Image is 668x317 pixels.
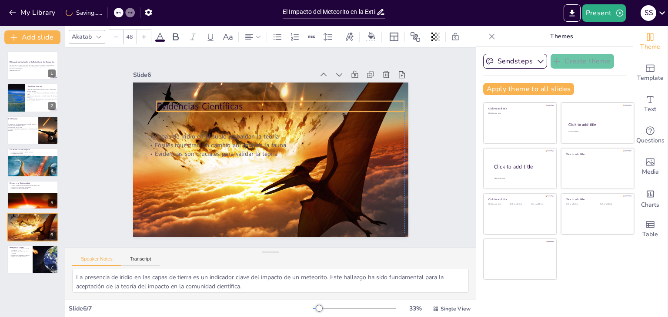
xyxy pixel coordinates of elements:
[510,203,529,205] div: Click to add text
[161,32,336,96] div: Slide 6
[633,89,668,120] div: Add text boxes
[48,264,56,271] div: 7
[10,186,56,188] p: Cambió la dinámica de los ecosistemas
[566,198,628,201] div: Click to add title
[7,51,58,80] div: 1
[483,83,574,95] button: Apply theme to all slides
[7,126,40,128] p: Creó el cráter de Chicxulub
[155,95,393,180] p: Capas de iridio en el suelo respaldan la teoría
[28,85,62,88] p: Contexto Histórico
[48,134,56,142] div: 3
[640,42,660,52] span: Theme
[10,65,56,69] p: Esta presentación explora cómo el impacto de un meteorito contribuyó a la extinción de los dinosa...
[566,152,628,155] div: Click to add title
[7,128,40,131] p: La energía liberada fue equivalente a millones de bombas atómicas
[633,151,668,182] div: Add images, graphics, shapes or video
[633,26,668,57] div: Change the overall theme
[10,224,56,225] p: Fósiles muestran un cambio abrupto en la fauna
[26,95,59,98] p: El evento se conoce como la extinción masiva del Cretácico-Paleógeno
[121,256,160,266] button: Transcript
[488,107,551,110] div: Click to add title
[10,254,30,258] p: Importancia de comprender nuestro impacto en el medio ambiente
[387,30,401,44] div: Layout
[7,123,40,126] p: Un meteorito de aproximadamente 10 km de diámetro impactó en [GEOGRAPHIC_DATA]
[7,181,58,209] div: 5
[70,31,94,43] div: Akatab
[343,30,356,44] div: Text effects
[582,4,626,22] button: Present
[642,167,659,177] span: Media
[641,4,656,22] button: S S
[7,245,58,274] div: 7
[26,98,59,101] p: La comprensión del contexto es esencial para entender las causas y consecuencias
[7,83,58,112] div: 2
[600,203,627,205] div: Click to add text
[10,188,56,189] p: Dio paso a nuevas formas de vida
[26,92,59,95] p: La extinción ocurrió hace aproximadamente 66 millones de años
[641,5,656,21] div: S S
[637,73,664,83] span: Template
[365,32,378,41] div: Background color
[10,182,56,184] p: Efectos en la Biodiversidad
[152,103,391,188] p: Fósiles muestran un cambio abrupto en la fauna
[568,122,626,127] div: Click to add title
[494,178,549,180] div: Click to add body
[10,246,30,249] p: Reflexiones Finales
[11,216,57,218] p: Evidencias Científicas
[4,30,60,44] button: Add slide
[8,118,42,120] p: El Meteorito
[10,185,56,186] p: La extinción permitió el surgimiento de mamíferos y aves
[441,305,471,312] span: Single View
[10,151,56,153] p: Se produjeron incendios forestales masivos
[150,111,388,196] p: Evidencias son cruciales para validar la teoría
[26,89,59,92] p: Los dinosaurios dominaron la Tierra durante más de 160 millones de años
[7,116,58,145] div: 3
[636,136,665,145] span: Questions
[7,213,58,241] div: 6
[641,200,659,210] span: Charts
[66,9,102,17] div: Saving......
[48,102,56,110] div: 2
[10,155,56,156] p: La atmósfera se oscureció por el polvo y gases
[10,149,56,151] p: Consecuencias del Impacto
[69,304,313,313] div: Slide 6 / 7
[48,167,56,175] div: 4
[488,203,508,205] div: Click to add text
[633,57,668,89] div: Add ready made slides
[633,214,668,245] div: Add a table
[494,163,550,171] div: Click to add title
[488,198,551,201] div: Click to add title
[10,69,56,71] p: Generated with [URL]
[633,182,668,214] div: Add charts and graphs
[405,304,426,313] div: 33 %
[564,4,581,22] button: Export to PowerPoint
[10,251,30,254] p: Recordatorio de cambios drásticos en el planeta
[7,148,58,177] div: 4
[10,153,56,155] p: Se generaron tsunamis
[48,231,56,239] div: 6
[72,256,121,266] button: Speaker Notes
[483,54,547,69] button: Sendsteps
[633,120,668,151] div: Get real-time input from your audience
[283,6,376,18] input: Insert title
[568,131,626,133] div: Click to add text
[10,248,30,251] p: La extinción es una lección sobre la fragilidad de la vida
[488,112,551,115] div: Click to add text
[566,203,593,205] div: Click to add text
[531,203,551,205] div: Click to add text
[173,67,413,155] p: Evidencias Científicas
[48,69,56,77] div: 1
[642,230,658,239] span: Table
[410,32,421,42] span: Position
[7,6,59,20] button: My Library
[10,61,54,63] strong: El Impacto del Meteorito en la Extinción de los Dinosaurios
[644,105,656,114] span: Text
[48,199,56,207] div: 5
[551,54,614,69] button: Create theme
[10,225,56,227] p: Evidencias son cruciales para validar la teoría
[10,222,56,224] p: Capas de iridio en el suelo respaldan la teoría
[499,26,624,47] p: Themes
[72,269,469,293] textarea: La presencia de iridio en las capas de tierra es un indicador clave del impacto de un meteorito. ...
